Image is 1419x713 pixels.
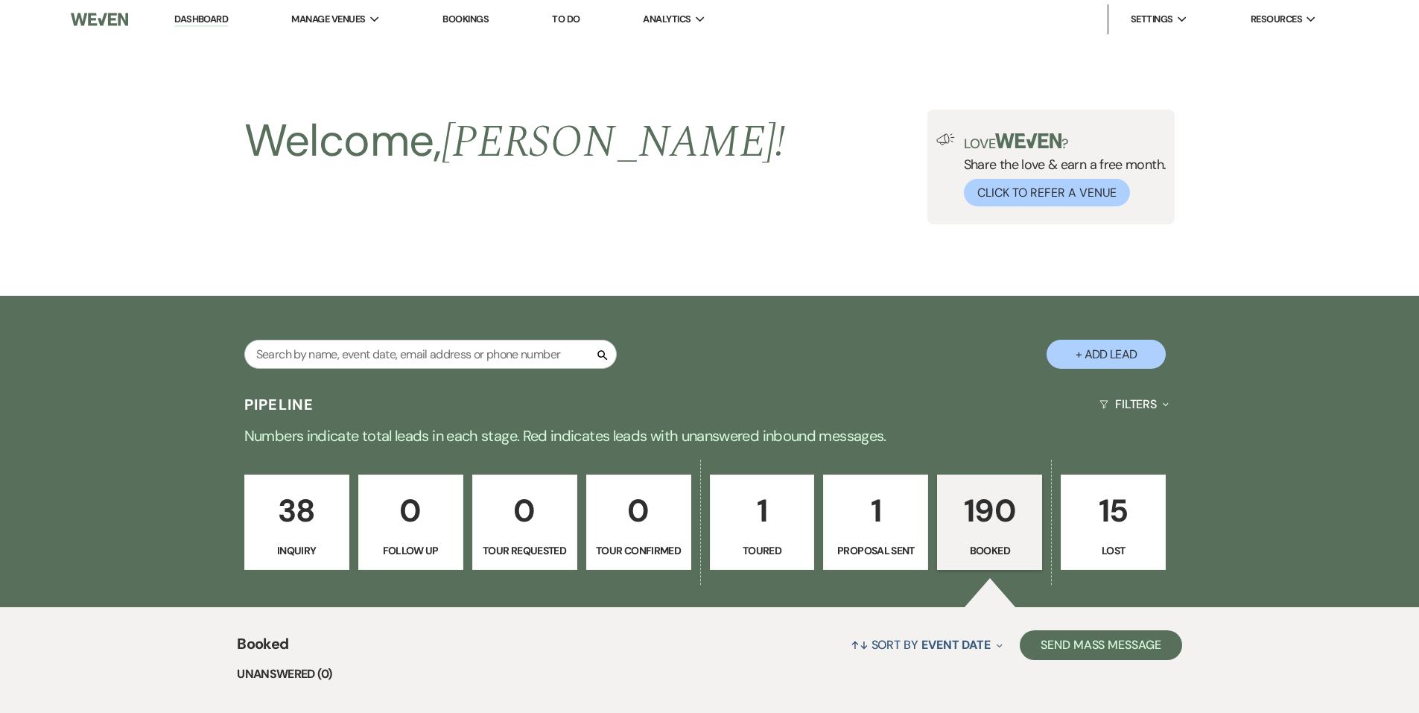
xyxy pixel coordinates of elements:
[552,13,580,25] a: To Do
[1131,12,1173,27] span: Settings
[1251,12,1302,27] span: Resources
[710,475,815,570] a: 1Toured
[174,424,1246,448] p: Numbers indicate total leads in each stage. Red indicates leads with unanswered inbound messages.
[1093,384,1175,424] button: Filters
[254,542,340,559] p: Inquiry
[237,665,1182,684] li: Unanswered (0)
[244,394,314,415] h3: Pipeline
[174,13,228,27] a: Dashboard
[1070,486,1156,536] p: 15
[1047,340,1166,369] button: + Add Lead
[964,133,1166,150] p: Love ?
[964,179,1130,206] button: Click to Refer a Venue
[955,133,1166,206] div: Share the love & earn a free month.
[237,633,288,665] span: Booked
[1061,475,1166,570] a: 15Lost
[937,475,1042,570] a: 190Booked
[851,637,869,653] span: ↑↓
[833,542,918,559] p: Proposal Sent
[936,133,955,145] img: loud-speaker-illustration.svg
[442,108,786,177] span: [PERSON_NAME] !
[995,133,1061,148] img: weven-logo-green.svg
[368,486,454,536] p: 0
[947,486,1032,536] p: 190
[720,542,805,559] p: Toured
[586,475,691,570] a: 0Tour Confirmed
[291,12,365,27] span: Manage Venues
[482,542,568,559] p: Tour Requested
[244,110,786,174] h2: Welcome,
[254,486,340,536] p: 38
[643,12,691,27] span: Analytics
[368,542,454,559] p: Follow Up
[244,340,617,369] input: Search by name, event date, email address or phone number
[472,475,577,570] a: 0Tour Requested
[358,475,463,570] a: 0Follow Up
[596,542,682,559] p: Tour Confirmed
[720,486,805,536] p: 1
[482,486,568,536] p: 0
[1020,630,1182,660] button: Send Mass Message
[71,4,127,35] img: Weven Logo
[921,637,991,653] span: Event Date
[442,13,489,25] a: Bookings
[596,486,682,536] p: 0
[244,475,349,570] a: 38Inquiry
[1070,542,1156,559] p: Lost
[833,486,918,536] p: 1
[845,625,1009,665] button: Sort By Event Date
[823,475,928,570] a: 1Proposal Sent
[947,542,1032,559] p: Booked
